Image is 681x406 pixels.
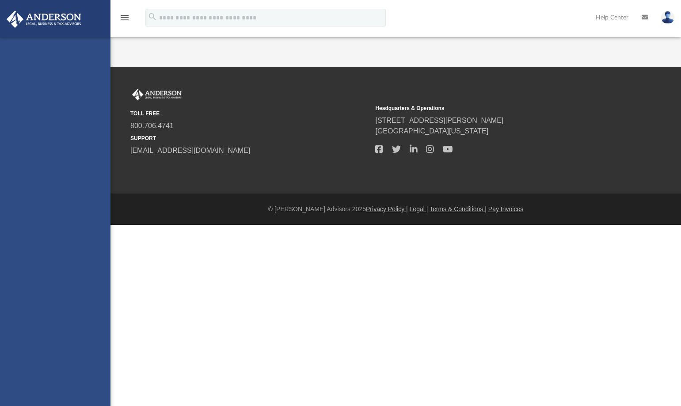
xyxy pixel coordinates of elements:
small: Headquarters & Operations [375,104,614,112]
i: menu [119,12,130,23]
a: [GEOGRAPHIC_DATA][US_STATE] [375,127,488,135]
a: [EMAIL_ADDRESS][DOMAIN_NAME] [130,147,250,154]
small: TOLL FREE [130,110,369,118]
a: 800.706.4741 [130,122,174,129]
a: Terms & Conditions | [430,205,487,212]
img: Anderson Advisors Platinum Portal [4,11,84,28]
a: [STREET_ADDRESS][PERSON_NAME] [375,117,503,124]
div: © [PERSON_NAME] Advisors 2025 [110,205,681,214]
img: Anderson Advisors Platinum Portal [130,89,183,100]
a: Privacy Policy | [366,205,408,212]
i: search [148,12,157,22]
a: Legal | [410,205,428,212]
a: Pay Invoices [488,205,523,212]
a: menu [119,17,130,23]
small: SUPPORT [130,134,369,142]
img: User Pic [661,11,674,24]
